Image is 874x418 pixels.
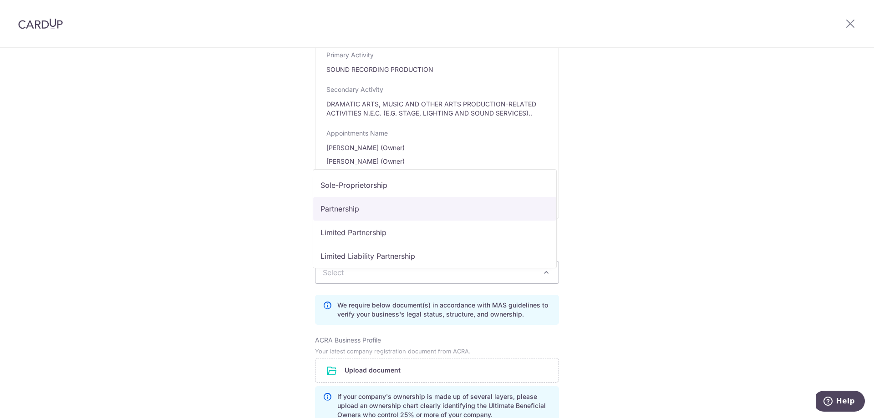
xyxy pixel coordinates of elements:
[313,197,556,221] li: Partnership
[313,244,556,268] li: Limited Liability Partnership
[313,173,556,197] li: Sole-Proprietorship
[315,348,471,355] small: Your latest company registration document from ACRA.
[315,358,559,383] div: Upload document
[337,301,551,319] p: We require below document(s) in accordance with MAS guidelines to verify your business's legal st...
[313,221,556,244] li: Limited Partnership
[323,268,344,277] span: Select
[18,18,63,29] img: CardUp
[816,391,865,413] iframe: Opens a widget where you can find more information
[315,336,381,345] label: ACRA Business Profile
